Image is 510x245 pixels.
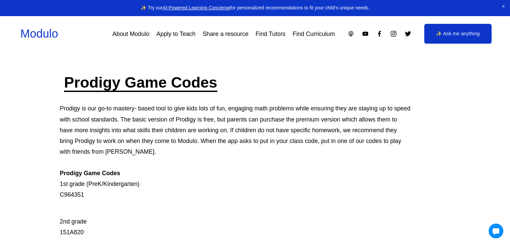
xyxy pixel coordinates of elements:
[163,5,230,10] a: AI-Powered Learning Concierge
[60,103,411,200] p: Prodigy is our go-to mastery- based tool to give kids lots of fun, engaging math problems while e...
[203,28,248,40] a: Share a resource
[362,30,369,37] a: YouTube
[256,28,285,40] a: Find Tutors
[64,74,217,91] a: Prodigy Game Codes
[293,28,335,40] a: Find Curriculum
[347,30,354,37] a: Apple Podcasts
[60,205,411,238] p: 2nd grade 151A820
[404,30,411,37] a: Twitter
[376,30,383,37] a: Facebook
[157,28,196,40] a: Apply to Teach
[20,27,58,40] a: Modulo
[60,170,120,177] strong: Prodigy Game Codes
[390,30,397,37] a: Instagram
[112,28,149,40] a: About Modulo
[424,24,492,44] a: ✨ Ask me anything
